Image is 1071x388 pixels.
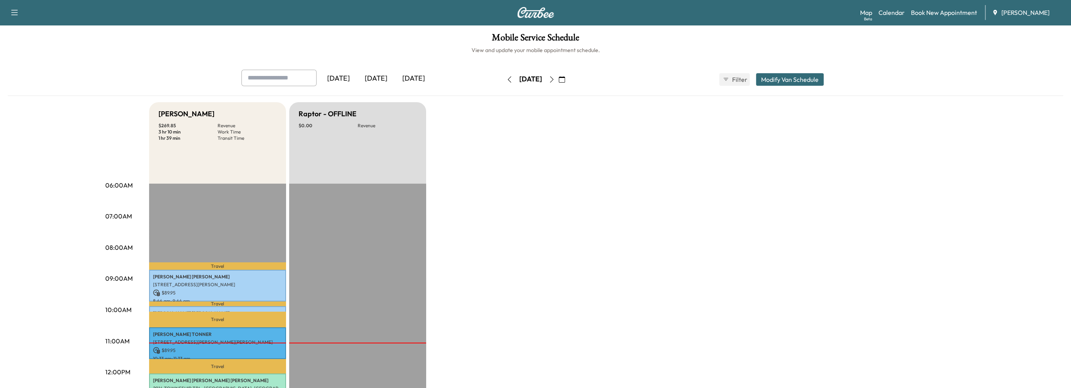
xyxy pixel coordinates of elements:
[519,74,542,84] div: [DATE]
[299,108,356,119] h5: Raptor - OFFLINE
[105,274,133,283] p: 09:00AM
[395,70,432,88] div: [DATE]
[153,310,282,316] p: [PERSON_NAME] [PERSON_NAME]
[153,289,282,296] p: $ 89.95
[911,8,977,17] a: Book New Appointment
[149,359,286,374] p: Travel
[517,7,554,18] img: Curbee Logo
[153,282,282,288] p: [STREET_ADDRESS][PERSON_NAME]
[357,70,395,88] div: [DATE]
[153,347,282,354] p: $ 89.95
[153,377,282,384] p: [PERSON_NAME] [PERSON_NAME] [PERSON_NAME]
[105,211,132,221] p: 07:00AM
[153,331,282,337] p: [PERSON_NAME] TONNER
[149,312,286,327] p: Travel
[756,73,824,86] button: Modify Van Schedule
[878,8,905,17] a: Calendar
[1001,8,1049,17] span: [PERSON_NAME]
[719,73,750,86] button: Filter
[860,8,872,17] a: MapBeta
[153,339,282,345] p: [STREET_ADDRESS][PERSON_NAME][PERSON_NAME]
[8,33,1063,46] h1: Mobile Service Schedule
[358,123,417,129] p: Revenue
[158,129,218,135] p: 3 hr 10 min
[158,123,218,129] p: $ 269.85
[158,135,218,141] p: 1 hr 39 min
[732,75,746,84] span: Filter
[153,298,282,304] p: 8:44 am - 9:44 am
[218,135,277,141] p: Transit Time
[105,180,133,190] p: 06:00AM
[149,262,286,270] p: Travel
[299,123,358,129] p: $ 0.00
[105,305,131,314] p: 10:00AM
[158,108,214,119] h5: [PERSON_NAME]
[149,301,286,306] p: Travel
[320,70,357,88] div: [DATE]
[153,274,282,280] p: [PERSON_NAME] [PERSON_NAME]
[105,336,130,346] p: 11:00AM
[864,16,872,22] div: Beta
[105,367,130,377] p: 12:00PM
[218,129,277,135] p: Work Time
[8,46,1063,54] h6: View and update your mobile appointment schedule.
[153,356,282,362] p: 10:33 am - 11:33 am
[105,243,133,252] p: 08:00AM
[218,123,277,129] p: Revenue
